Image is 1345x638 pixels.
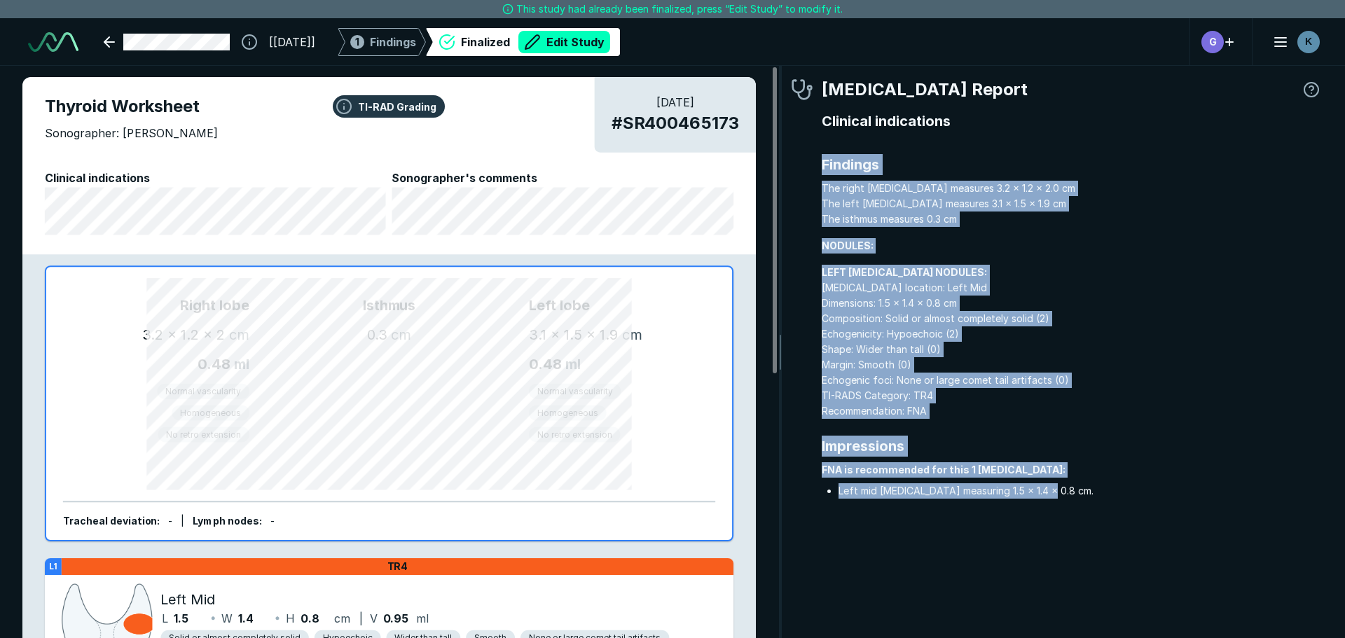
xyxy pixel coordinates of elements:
[1209,34,1217,49] span: G
[270,515,275,527] span: -
[229,326,249,343] span: cm
[367,326,387,343] span: 0.3
[612,111,739,136] span: # SR400465173
[822,111,1323,132] span: Clinical indications
[221,610,233,627] span: W
[622,326,642,343] span: cm
[193,515,262,527] span: Lymph nodes :
[28,32,78,52] img: See-Mode Logo
[333,95,445,118] button: TI-RAD Grading
[516,1,843,17] span: This study had already been finalized, press “Edit Study” to modify it.
[529,326,618,343] span: 3.1 x 1.5 x 1.9
[338,28,426,56] div: 1Findings
[234,356,249,373] span: ml
[180,406,241,419] span: Homogeneous
[160,589,215,610] span: Left Mid
[391,326,411,343] span: cm
[80,295,249,316] span: Right lobe
[565,356,581,373] span: ml
[537,385,613,398] span: Normal vascularity
[45,125,218,141] span: Sonographer: [PERSON_NAME]
[822,436,1323,457] span: Impressions
[426,28,620,56] div: FinalizedEdit Study
[612,94,739,111] span: [DATE]
[238,610,254,627] span: 1.4
[355,34,359,49] span: 1
[45,94,733,119] span: Thyroid Worksheet
[168,514,172,529] div: -
[822,266,987,278] strong: LEFT [MEDICAL_DATA] NODULES:
[387,560,408,573] span: TR4
[416,610,429,627] span: ml
[269,34,315,50] span: [[DATE]]
[1201,31,1224,53] div: avatar-name
[142,326,226,343] span: 3.2 x 1.2 x 2
[286,610,295,627] span: H
[22,27,84,57] a: See-Mode Logo
[174,610,188,627] span: 1.5
[45,169,387,186] span: Clinical indications
[162,610,168,627] span: L
[822,265,1323,419] span: [MEDICAL_DATA] location: Left Mid Dimensions: 1.5 x 1.4 x 0.8 cm Composition: Solid or almost com...
[181,514,184,529] div: |
[518,31,610,53] button: Edit Study
[822,181,1323,227] span: The right [MEDICAL_DATA] measures 3.2 x 1.2 x 2.0 cm The left [MEDICAL_DATA] measures 3.1 x 1.5 x...
[165,385,241,398] span: Normal vascularity
[370,34,416,50] span: Findings
[166,428,241,441] span: No retro extension
[198,356,230,373] span: 0.48
[537,406,598,419] span: Homogeneous
[392,169,733,186] span: Sonographer's comments
[822,77,1028,102] span: [MEDICAL_DATA] Report
[461,31,610,53] div: Finalized
[1264,28,1323,56] button: avatar-name
[822,154,1323,175] span: Findings
[839,483,1323,499] li: Left mid [MEDICAL_DATA] measuring 1.5 x 1.4 x 0.8 cm.
[529,356,562,373] span: 0.48
[63,515,160,527] span: Tracheal deviation :
[1305,34,1312,49] span: K
[359,611,363,625] span: |
[537,428,612,441] span: No retro extension
[249,295,529,316] span: Isthmus
[301,610,319,627] span: 0.8
[383,610,409,627] span: 0.95
[49,561,57,571] strong: L1
[822,240,874,251] strong: NODULES:
[529,295,698,316] span: Left lobe
[370,610,378,627] span: V
[334,610,350,627] span: cm
[822,464,1065,476] strong: FNA is recommended for this 1 [MEDICAL_DATA]:
[1297,31,1320,53] div: avatar-name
